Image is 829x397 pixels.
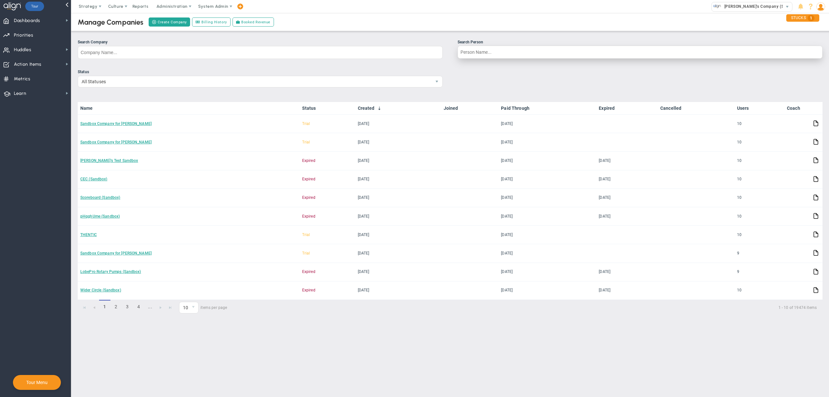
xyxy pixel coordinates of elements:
[498,244,596,263] td: [DATE]
[144,300,156,314] a: ...
[108,4,123,9] span: Culture
[156,303,165,312] a: Go to the next page
[235,304,817,312] span: 1 - 10 of 19474 items
[498,133,596,152] td: [DATE]
[734,207,784,226] td: 10
[358,106,438,111] a: Created
[734,170,784,189] td: 10
[458,46,823,59] input: Search Person
[355,115,441,133] td: [DATE]
[355,152,441,170] td: [DATE]
[787,106,808,111] a: Coach
[302,140,310,144] span: Trial
[596,170,658,189] td: [DATE]
[808,15,814,21] span: 1
[14,72,30,86] span: Metrics
[713,2,721,10] img: 33318.Company.photo
[734,189,784,207] td: 10
[302,214,315,219] span: Expired
[80,106,297,111] a: Name
[122,300,133,314] a: 3
[498,281,596,300] td: [DATE]
[355,133,441,152] td: [DATE]
[302,195,315,200] span: Expired
[737,106,782,111] a: Users
[599,106,655,111] a: Expired
[501,106,594,111] a: Paid Through
[498,226,596,244] td: [DATE]
[110,300,122,314] a: 2
[189,302,198,313] span: select
[198,4,228,9] span: System Admin
[80,251,152,255] a: Sandbox Company for [PERSON_NAME]
[302,106,352,111] a: Status
[78,46,443,59] input: Search Company
[596,189,658,207] td: [DATE]
[734,152,784,170] td: 10
[179,302,199,313] span: 0
[79,4,97,9] span: Strategy
[498,263,596,281] td: [DATE]
[80,269,141,274] a: LobePro Rotary Pumps (Sandbox)
[302,251,310,255] span: Trial
[721,2,800,11] span: [PERSON_NAME]'s Company (Sandbox)
[14,14,40,28] span: Dashboards
[80,233,97,237] a: THENTIC
[99,300,110,314] span: 1
[302,269,315,274] span: Expired
[78,76,431,87] span: All Statuses
[233,17,274,27] a: Booked Revenue
[355,244,441,263] td: [DATE]
[734,133,784,152] td: 10
[302,233,310,237] span: Trial
[78,39,443,45] div: Search Company
[80,121,152,126] a: Sandbox Company for [PERSON_NAME]
[498,115,596,133] td: [DATE]
[156,4,187,9] span: Administration
[14,58,41,71] span: Action Items
[133,300,144,314] a: 4
[458,39,823,45] div: Search Person
[498,170,596,189] td: [DATE]
[302,158,315,163] span: Expired
[816,2,825,11] img: 48978.Person.photo
[596,207,658,226] td: [DATE]
[14,87,26,100] span: Learn
[734,226,784,244] td: 10
[355,207,441,226] td: [DATE]
[165,303,175,312] a: Go to the last page
[734,244,784,263] td: 9
[80,140,152,144] a: Sandbox Company for [PERSON_NAME]
[734,281,784,300] td: 10
[596,263,658,281] td: [DATE]
[14,28,33,42] span: Priorities
[355,226,441,244] td: [DATE]
[355,281,441,300] td: [DATE]
[78,18,144,27] div: Manage Companies
[660,106,732,111] a: Cancelled
[355,170,441,189] td: [DATE]
[179,302,227,313] span: items per page
[596,281,658,300] td: [DATE]
[498,152,596,170] td: [DATE]
[734,263,784,281] td: 9
[355,263,441,281] td: [DATE]
[498,189,596,207] td: [DATE]
[192,17,231,27] a: Billing History
[355,189,441,207] td: [DATE]
[78,69,443,75] div: Status
[444,106,496,111] a: Joined
[431,76,442,87] span: select
[302,121,310,126] span: Trial
[786,14,819,22] div: STUCKS
[596,152,658,170] td: [DATE]
[80,195,120,200] a: Scoreboard (Sandbox)
[80,214,120,219] a: pHqghUme (Sandbox)
[783,2,792,11] span: select
[302,288,315,292] span: Expired
[734,115,784,133] td: 10
[80,158,138,163] a: [PERSON_NAME]'s Test Sandbox
[80,288,121,292] a: Wider Circle (Sandbox)
[24,380,50,385] button: Tour Menu
[149,17,190,27] button: Create Company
